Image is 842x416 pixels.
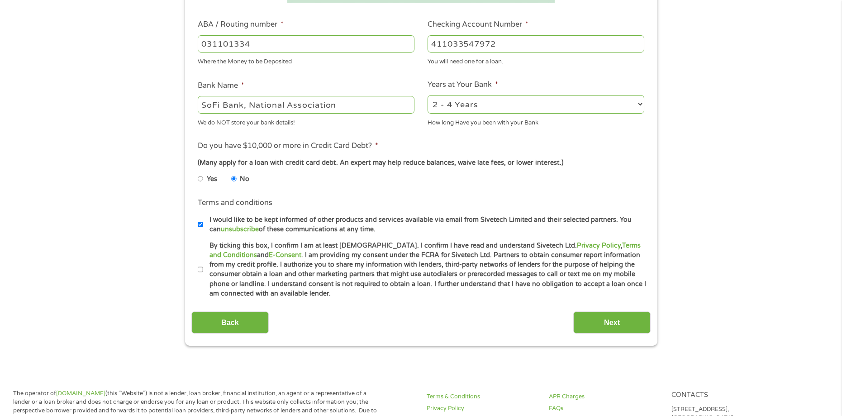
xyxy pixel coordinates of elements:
[198,158,644,168] div: (Many apply for a loan with credit card debt. An expert may help reduce balances, waive late fees...
[427,404,538,413] a: Privacy Policy
[56,390,105,397] a: [DOMAIN_NAME]
[577,242,621,249] a: Privacy Policy
[198,54,414,67] div: Where the Money to be Deposited
[269,251,301,259] a: E-Consent
[428,80,498,90] label: Years at Your Bank
[198,81,244,91] label: Bank Name
[209,242,641,259] a: Terms and Conditions
[207,174,217,184] label: Yes
[427,392,538,401] a: Terms & Conditions
[549,404,660,413] a: FAQs
[203,241,647,299] label: By ticking this box, I confirm I am at least [DEMOGRAPHIC_DATA]. I confirm I have read and unders...
[198,115,414,127] div: We do NOT store your bank details!
[198,20,284,29] label: ABA / Routing number
[240,174,249,184] label: No
[428,20,528,29] label: Checking Account Number
[573,311,651,334] input: Next
[428,115,644,127] div: How long Have you been with your Bank
[198,198,272,208] label: Terms and conditions
[428,54,644,67] div: You will need one for a loan.
[549,392,660,401] a: APR Charges
[191,311,269,334] input: Back
[671,391,783,400] h4: Contacts
[198,35,414,53] input: 263177916
[203,215,647,234] label: I would like to be kept informed of other products and services available via email from Sivetech...
[221,225,259,233] a: unsubscribe
[428,35,644,53] input: 345634636
[198,141,378,151] label: Do you have $10,000 or more in Credit Card Debt?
